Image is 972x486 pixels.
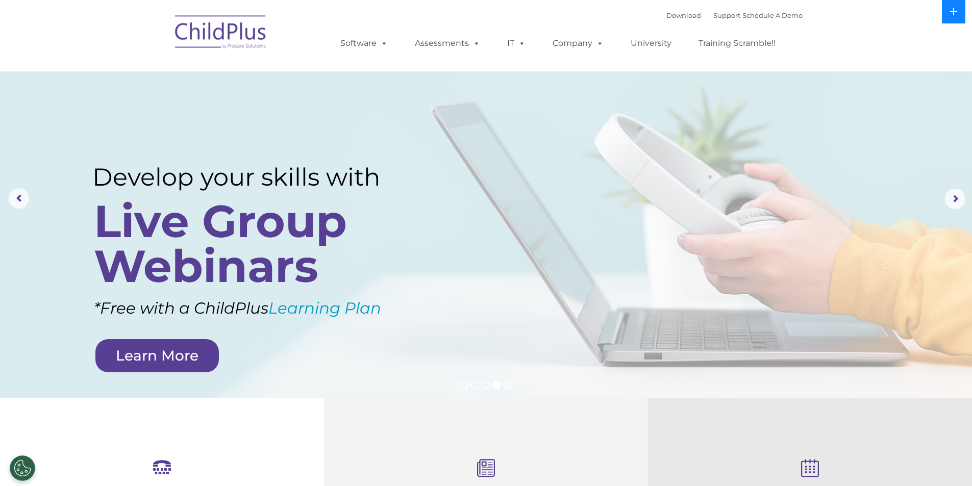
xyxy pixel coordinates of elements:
[542,33,614,54] a: Company
[330,33,398,54] a: Software
[497,33,536,54] a: IT
[95,339,219,372] a: Learn More
[94,199,410,289] rs-layer: Live Group Webinars
[666,11,803,19] font: |
[666,11,701,19] a: Download
[713,11,740,19] a: Support
[405,33,490,54] a: Assessments
[10,455,35,481] button: Cookies Settings
[142,109,185,117] span: Phone number
[620,33,682,54] a: University
[170,8,272,59] img: ChildPlus by Procare Solutions
[742,11,803,19] a: Schedule A Demo
[92,163,414,192] rs-layer: Develop your skills with
[268,298,381,318] a: Learning Plan
[688,33,786,54] a: Training Scramble!!
[94,294,437,323] rs-layer: *Free with a ChildPlus
[142,67,173,75] span: Last name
